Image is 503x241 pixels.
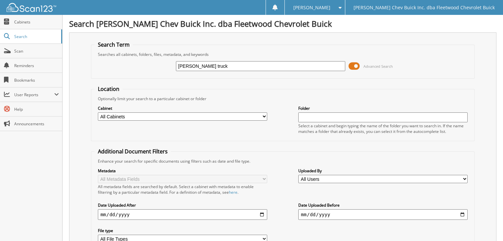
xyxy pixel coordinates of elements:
span: Advanced Search [363,64,393,69]
span: Reminders [14,63,59,68]
label: File type [98,228,267,233]
label: Cabinet [98,105,267,111]
iframe: Chat Widget [470,209,503,241]
label: Folder [298,105,468,111]
span: Announcements [14,121,59,127]
div: Enhance your search for specific documents using filters such as date and file type. [95,158,471,164]
span: [PERSON_NAME] Chev Buick Inc. dba Fleetwood Chevrolet Buick [354,6,495,10]
span: Help [14,106,59,112]
div: Select a cabinet and begin typing the name of the folder you want to search in. If the name match... [298,123,468,134]
legend: Search Term [95,41,133,48]
div: Optionally limit your search to a particular cabinet or folder [95,96,471,101]
input: start [98,209,267,220]
label: Uploaded By [298,168,468,174]
label: Metadata [98,168,267,174]
label: Date Uploaded Before [298,202,468,208]
legend: Location [95,85,123,93]
span: Scan [14,48,59,54]
div: Searches all cabinets, folders, files, metadata, and keywords [95,52,471,57]
div: All metadata fields are searched by default. Select a cabinet with metadata to enable filtering b... [98,184,267,195]
legend: Additional Document Filters [95,148,171,155]
input: end [298,209,468,220]
span: Cabinets [14,19,59,25]
img: scan123-logo-white.svg [7,3,56,12]
span: User Reports [14,92,54,98]
a: here [229,189,237,195]
h1: Search [PERSON_NAME] Chev Buick Inc. dba Fleetwood Chevrolet Buick [69,18,496,29]
span: Search [14,34,58,39]
span: [PERSON_NAME] [293,6,330,10]
label: Date Uploaded After [98,202,267,208]
span: Bookmarks [14,77,59,83]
